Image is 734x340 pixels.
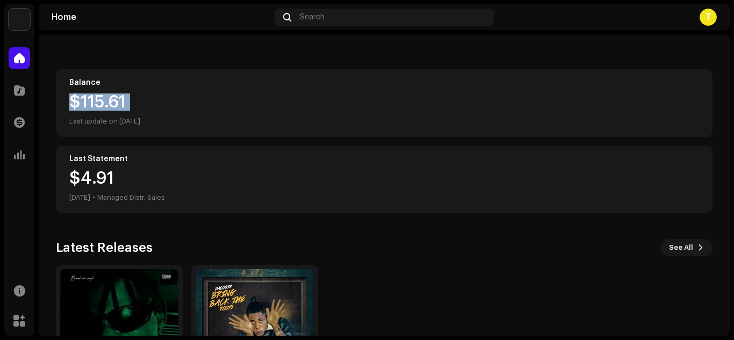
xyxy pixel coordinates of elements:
h3: Latest Releases [56,239,153,256]
div: Balance [69,78,699,87]
span: Search [300,13,325,21]
div: Home [52,13,270,21]
span: See All [669,237,693,258]
button: See All [660,239,713,256]
re-o-card-value: Last Statement [56,146,713,213]
re-o-card-value: Balance [56,69,713,137]
div: • [92,191,95,204]
div: Last Statement [69,155,699,163]
div: Last update on [DATE] [69,115,699,128]
div: T [700,9,717,26]
div: [DATE] [69,191,90,204]
img: 7951d5c0-dc3c-4d78-8e51-1b6de87acfd8 [9,9,30,30]
div: Managed Distr. Sales [97,191,165,204]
